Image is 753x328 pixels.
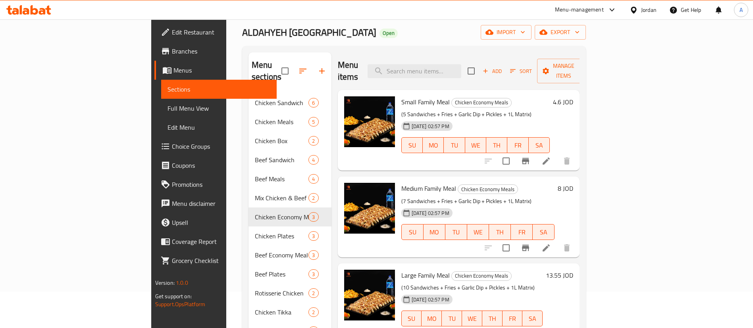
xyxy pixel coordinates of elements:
button: Manage items [537,59,590,83]
h6: 13.55 JOD [546,270,573,281]
div: Open [379,29,398,38]
span: Version: [155,278,175,288]
span: SU [405,313,419,324]
span: Select all sections [277,63,293,79]
span: Select section [463,63,480,79]
span: Edit Menu [168,123,271,132]
span: Chicken Economy Meals [452,271,511,280]
span: FR [510,140,525,151]
span: Coupons [172,161,271,170]
div: items [308,193,318,203]
div: items [308,136,318,146]
button: delete [557,238,576,257]
span: Beef Plates [255,269,308,279]
button: FR [511,224,533,240]
a: Coupons [154,156,277,175]
div: Beef Plates3 [248,265,331,284]
button: Add [480,65,505,77]
span: Add [481,67,503,76]
span: FR [506,313,520,324]
span: SA [536,226,551,238]
span: Full Menu View [168,104,271,113]
span: 1.0.0 [176,278,188,288]
div: Beef Economy Meals [255,250,308,260]
button: TH [486,137,507,153]
span: Chicken Economy Meals [458,185,518,194]
a: Edit Menu [161,118,277,137]
div: items [308,307,318,317]
button: TU [445,224,467,240]
span: A [740,6,743,14]
span: TU [449,226,464,238]
input: search [368,64,461,78]
span: import [487,27,525,37]
span: 2 [309,290,318,297]
div: Rotisserie Chicken2 [248,284,331,303]
span: 2 [309,137,318,145]
span: Chicken Tikka [255,307,308,317]
span: 3 [309,232,318,240]
div: Chicken Sandwich6 [248,93,331,112]
div: items [308,174,318,184]
a: Upsell [154,213,277,232]
span: Sort sections [293,61,312,81]
span: Chicken Economy Meals [452,98,511,107]
span: Coverage Report [172,237,271,246]
span: export [541,27,580,37]
h6: 4.6 JOD [553,96,573,107]
span: MO [425,313,439,324]
span: TH [485,313,499,324]
div: items [308,231,318,241]
span: MO [426,140,441,151]
img: Small Family Meal [344,96,395,147]
button: MO [422,311,442,326]
span: Add item [480,65,505,77]
span: Rotisserie Chicken [255,288,308,298]
span: Branches [172,46,271,56]
span: Grocery Checklist [172,256,271,265]
div: items [308,250,318,260]
span: FR [514,226,530,238]
span: Menus [173,65,271,75]
span: Beef Meals [255,174,308,184]
span: 4 [309,175,318,183]
span: Manage items [543,61,584,81]
button: TU [442,311,462,326]
button: TH [489,224,511,240]
span: WE [470,226,486,238]
div: Menu-management [555,5,604,15]
span: Open [379,30,398,36]
div: Chicken Tikka2 [248,303,331,322]
a: Coverage Report [154,232,277,251]
button: SA [529,137,550,153]
div: Jordan [641,6,657,14]
img: Medium Family Meal [344,183,395,234]
button: FR [503,311,523,326]
div: items [308,269,318,279]
span: Small Family Meal [401,96,450,108]
span: SA [526,313,539,324]
span: 6 [309,99,318,107]
span: Edit Restaurant [172,27,271,37]
span: TH [489,140,504,151]
span: Chicken Sandwich [255,98,308,107]
a: Sections [161,80,277,99]
div: Mix Chicken & Beef2 [248,188,331,207]
span: [DATE] 02:57 PM [408,296,453,303]
a: Full Menu View [161,99,277,118]
span: Select to update [498,240,514,256]
a: Menus [154,61,277,80]
p: (5 Sandwiches + Fries + Garlic Dip + Pickles + 1L Matrix) [401,109,550,119]
button: MO [424,224,445,240]
div: Beef Sandwich4 [248,150,331,169]
span: Chicken Box [255,136,308,146]
span: TU [445,313,459,324]
button: Branch-specific-item [516,152,535,171]
span: Chicken Economy Meals [255,212,308,222]
button: FR [507,137,528,153]
button: SA [522,311,543,326]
